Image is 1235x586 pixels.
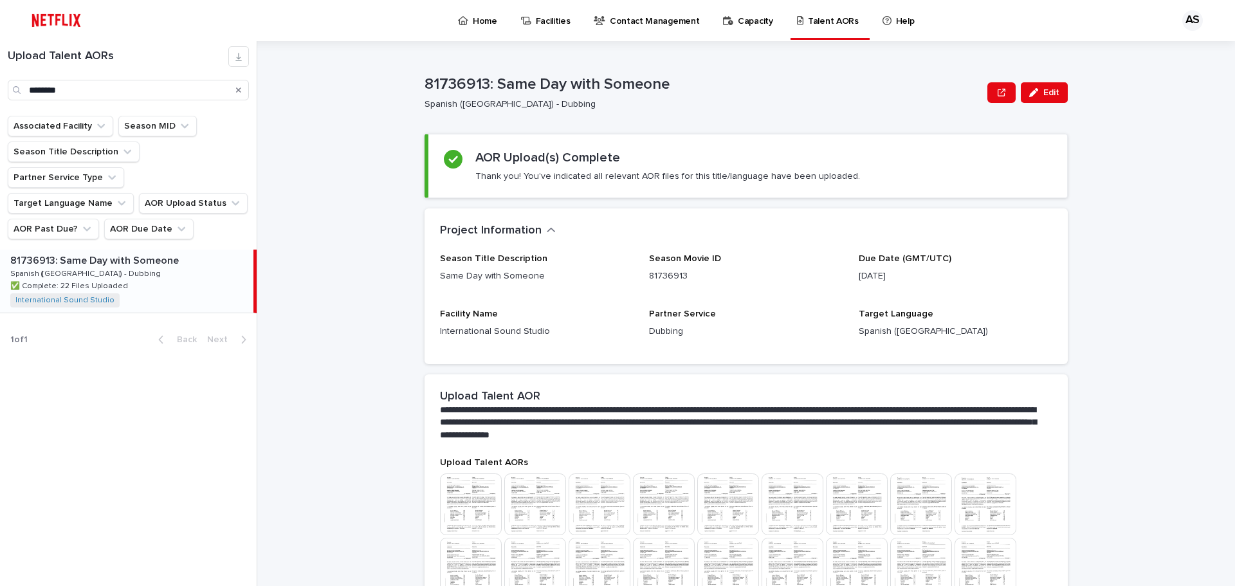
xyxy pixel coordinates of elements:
[1021,82,1068,103] button: Edit
[440,458,528,467] span: Upload Talent AORs
[859,309,933,318] span: Target Language
[440,254,547,263] span: Season Title Description
[1182,10,1203,31] div: AS
[859,270,1052,283] p: [DATE]
[148,334,202,345] button: Back
[440,390,540,404] h2: Upload Talent AOR
[440,224,556,238] button: Project Information
[169,335,197,344] span: Back
[118,116,197,136] button: Season MID
[104,219,194,239] button: AOR Due Date
[649,254,721,263] span: Season Movie ID
[8,80,249,100] input: Search
[649,270,843,283] p: 81736913
[8,193,134,214] button: Target Language Name
[425,75,982,94] p: 81736913: Same Day with Someone
[859,325,1052,338] p: Spanish ([GEOGRAPHIC_DATA])
[8,219,99,239] button: AOR Past Due?
[207,335,235,344] span: Next
[1043,88,1059,97] span: Edit
[649,325,843,338] p: Dubbing
[440,325,634,338] p: International Sound Studio
[10,279,131,291] p: ✅ Complete: 22 Files Uploaded
[10,267,163,279] p: Spanish ([GEOGRAPHIC_DATA]) - Dubbing
[202,334,257,345] button: Next
[425,99,977,110] p: Spanish ([GEOGRAPHIC_DATA]) - Dubbing
[440,309,498,318] span: Facility Name
[8,167,124,188] button: Partner Service Type
[649,309,716,318] span: Partner Service
[26,8,87,33] img: ifQbXi3ZQGMSEF7WDB7W
[10,252,181,267] p: 81736913: Same Day with Someone
[475,150,620,165] h2: AOR Upload(s) Complete
[8,116,113,136] button: Associated Facility
[475,170,860,182] p: Thank you! You've indicated all relevant AOR files for this title/language have been uploaded.
[859,254,951,263] span: Due Date (GMT/UTC)
[15,296,114,305] a: International Sound Studio
[8,50,228,64] h1: Upload Talent AORs
[440,224,542,238] h2: Project Information
[139,193,248,214] button: AOR Upload Status
[8,142,140,162] button: Season Title Description
[440,270,634,283] p: Same Day with Someone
